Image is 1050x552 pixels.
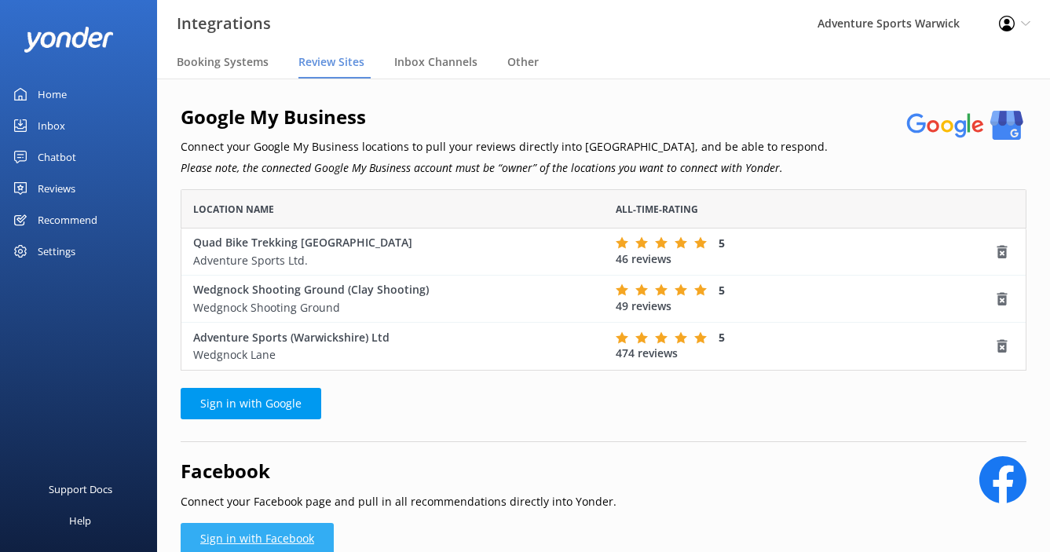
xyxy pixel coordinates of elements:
[394,54,477,70] span: Inbox Channels
[193,252,592,269] p: Adventure Sports Ltd.
[181,160,783,175] i: Please note, the connected Google My Business account must be “owner” of the locations you want t...
[49,473,112,505] div: Support Docs
[181,456,616,486] h2: Facebook
[181,102,828,132] h2: Google My Business
[38,173,75,204] div: Reviews
[69,505,91,536] div: Help
[177,54,269,70] span: Booking Systems
[193,299,592,316] p: Wedgnock Shooting Ground
[507,54,539,70] span: Other
[193,202,274,217] span: Location Name
[719,283,725,298] span: 5
[616,236,995,268] div: 46 reviews
[38,204,97,236] div: Recommend
[181,138,828,155] p: Connect your Google My Business locations to pull your reviews directly into [GEOGRAPHIC_DATA], a...
[193,329,592,364] div: Adventure Sports (Warwickshire) Ltd
[193,346,592,364] p: Wedgnock Lane
[38,110,65,141] div: Inbox
[177,11,271,36] h3: Integrations
[616,283,995,315] div: 49 reviews
[38,236,75,267] div: Settings
[193,281,592,316] div: Wedgnock Shooting Ground (Clay Shooting)
[616,202,698,217] span: All-time-rating
[38,141,76,173] div: Chatbot
[298,54,364,70] span: Review Sites
[616,330,995,362] div: 474 reviews
[24,27,114,53] img: yonder-white-logo.png
[719,236,725,250] span: 5
[181,228,1026,370] div: grid
[181,388,321,419] a: Sign in with Google
[181,493,616,510] p: Connect your Facebook page and pull in all recommendations directly into Yonder.
[193,234,592,269] div: Quad Bike Trekking [GEOGRAPHIC_DATA]
[38,79,67,110] div: Home
[719,330,725,345] span: 5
